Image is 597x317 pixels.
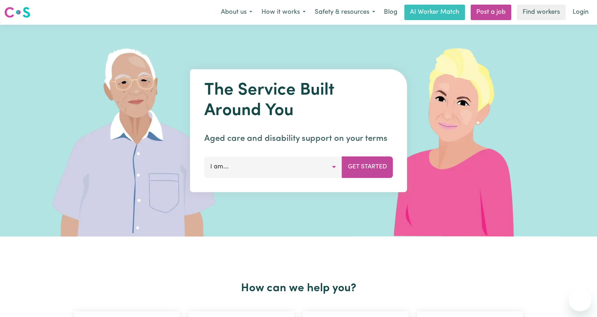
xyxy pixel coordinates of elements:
[204,80,393,121] h1: The Service Built Around You
[4,6,30,19] img: Careseekers logo
[568,5,593,20] a: Login
[310,5,380,20] button: Safety & resources
[380,5,402,20] a: Blog
[4,4,30,20] a: Careseekers logo
[216,5,257,20] button: About us
[70,282,527,295] h2: How can we help you?
[569,289,591,311] iframe: Button to launch messaging window
[404,5,465,20] a: AI Worker Match
[471,5,511,20] a: Post a job
[204,156,342,178] button: I am...
[257,5,310,20] button: How it works
[517,5,566,20] a: Find workers
[342,156,393,178] button: Get Started
[204,132,393,145] p: Aged care and disability support on your terms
